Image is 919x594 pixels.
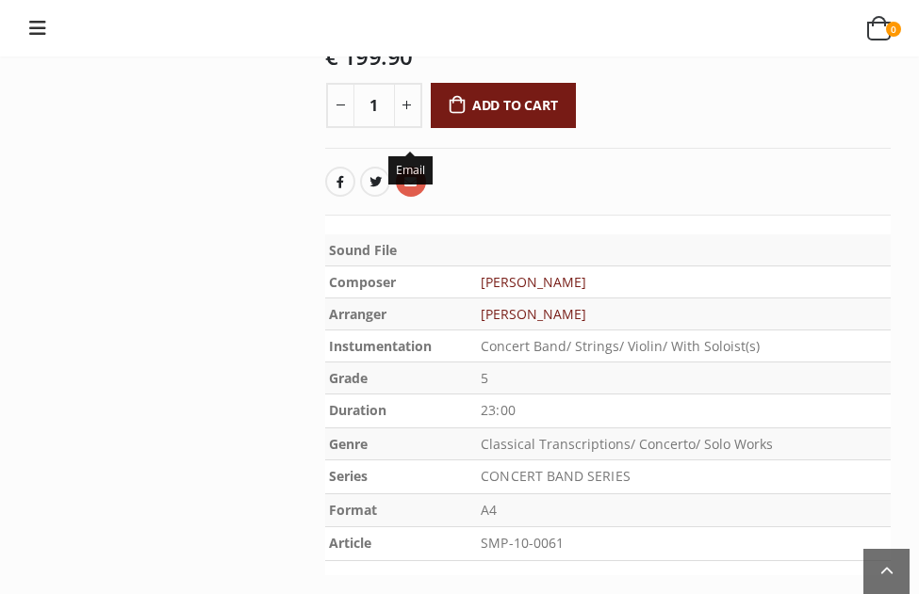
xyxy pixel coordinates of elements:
[329,401,386,419] b: Duration
[329,337,432,355] b: Instumentation
[431,83,577,128] button: Add to cart
[388,156,433,185] div: Email
[329,467,368,485] b: Series
[477,330,891,362] td: Concert Band/ Strings/ Violin/ With Soloist(s)
[477,362,891,394] td: 5
[329,241,397,259] b: Sound File
[394,83,422,128] button: +
[353,83,395,128] input: Product quantity
[329,534,371,552] b: Article
[481,398,887,424] p: 23:00
[481,531,887,556] p: SMP-10-0061
[329,305,386,323] b: Arranger
[329,369,368,387] b: Grade
[329,501,377,519] b: Format
[477,427,891,459] td: Classical Transcriptions/ Concerto/ Solo Works
[481,273,586,291] a: [PERSON_NAME]
[886,22,901,37] span: 0
[325,167,355,197] a: Facebook
[329,273,396,291] b: Composer
[329,435,368,453] b: Genre
[481,464,887,490] p: CONCERT BAND SERIES
[481,498,887,523] p: A4
[326,83,354,128] button: -
[481,305,586,323] a: [PERSON_NAME]
[360,167,390,197] a: Twitter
